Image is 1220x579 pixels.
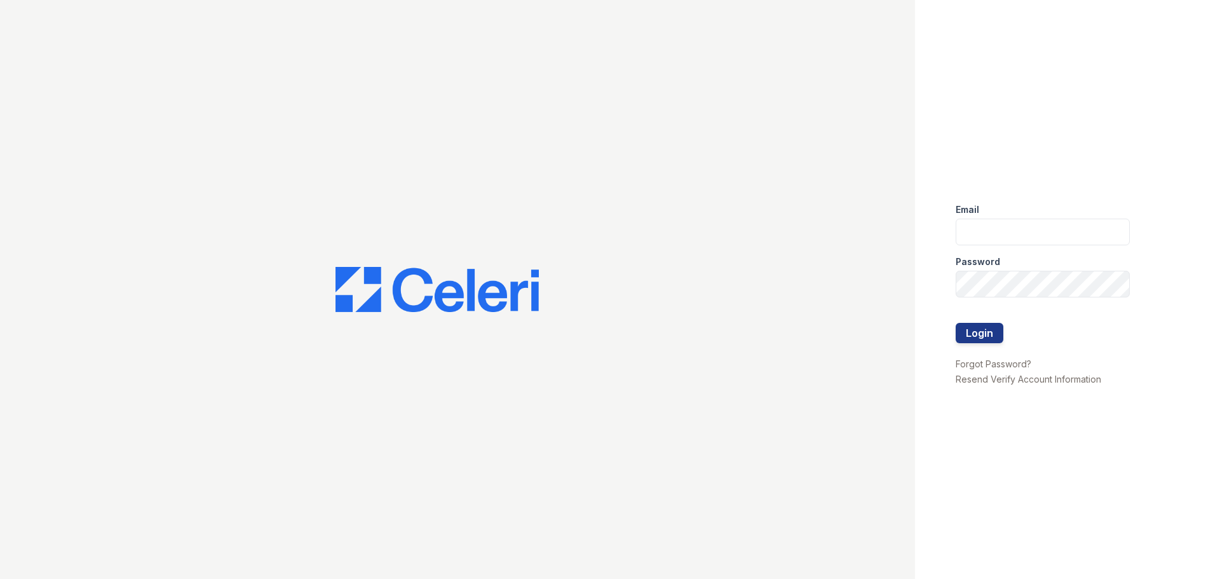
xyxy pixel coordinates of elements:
[956,358,1031,369] a: Forgot Password?
[956,323,1003,343] button: Login
[956,255,1000,268] label: Password
[956,374,1101,385] a: Resend Verify Account Information
[335,267,539,313] img: CE_Logo_Blue-a8612792a0a2168367f1c8372b55b34899dd931a85d93a1a3d3e32e68fde9ad4.png
[956,203,979,216] label: Email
